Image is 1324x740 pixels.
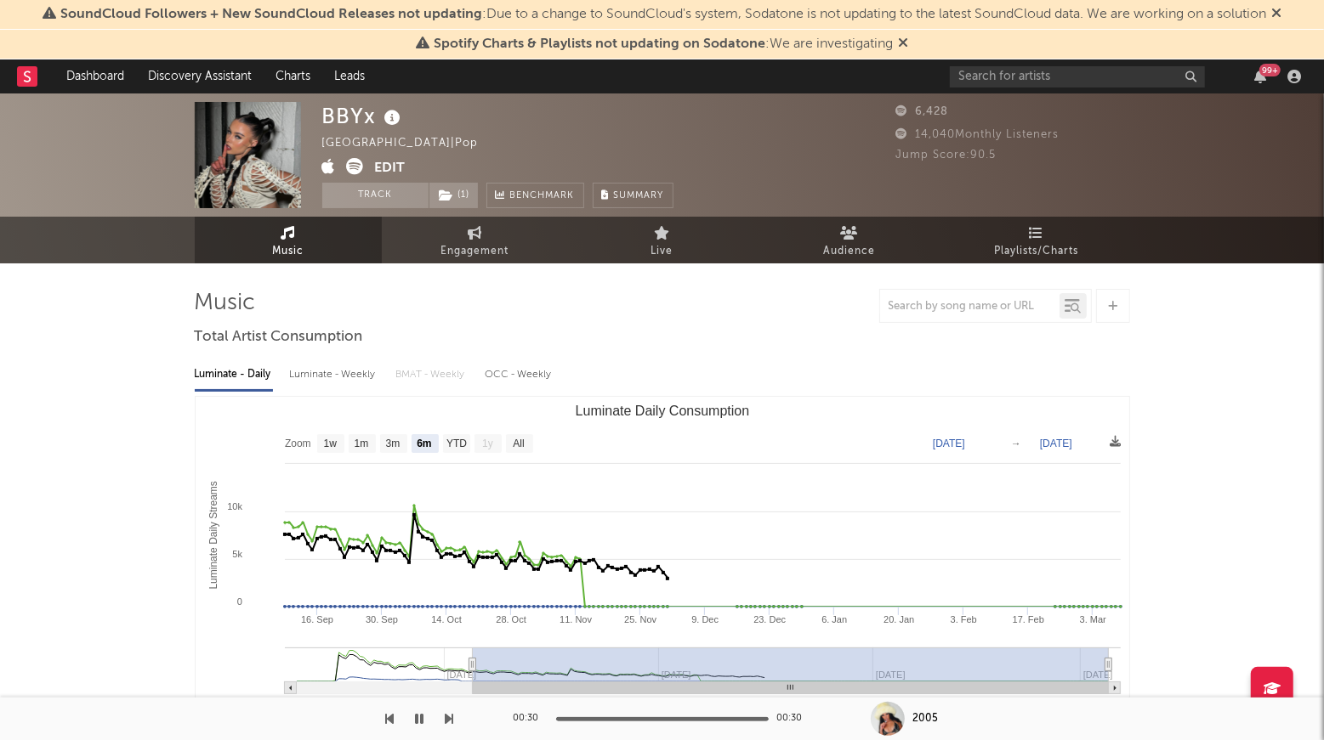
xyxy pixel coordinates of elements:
text: 1y [482,438,493,450]
button: Edit [375,158,406,179]
text: 6m [417,438,431,450]
text: → [1011,438,1021,449]
a: Charts [264,59,322,93]
a: Audience [756,217,943,263]
span: Engagement [441,241,509,262]
text: 14. Oct [431,614,461,624]
text: [DATE] [1040,438,1072,449]
text: 28. Oct [496,614,526,624]
text: 6. Jan [821,614,847,624]
button: (1) [429,183,478,208]
span: Dismiss [898,37,908,51]
text: Zoom [285,438,311,450]
button: 99+ [1254,70,1266,83]
a: Live [569,217,756,263]
span: Benchmark [510,186,575,206]
text: 30. Sep [366,614,398,624]
text: 1w [323,438,337,450]
text: 3. Feb [950,614,976,624]
svg: Luminate Daily Consumption [196,397,1129,737]
div: Luminate - Weekly [290,360,379,389]
span: 6,428 [896,106,949,117]
text: 10k [227,501,242,511]
a: Discovery Assistant [136,59,264,93]
span: Music [272,241,304,262]
text: Luminate Daily Streams [207,481,219,589]
text: 17. Feb [1012,614,1043,624]
span: Jump Score: 90.5 [896,150,997,161]
button: Track [322,183,429,208]
text: 3. Mar [1079,614,1106,624]
text: 1m [354,438,368,450]
span: Summary [614,191,664,201]
a: Leads [322,59,377,93]
text: 16. Sep [301,614,333,624]
text: [DATE] [1082,669,1112,680]
span: SoundCloud Followers + New SoundCloud Releases not updating [60,8,482,21]
text: 3m [385,438,400,450]
span: ( 1 ) [429,183,479,208]
button: Summary [593,183,673,208]
div: BBYx [322,102,406,130]
div: OCC - Weekly [486,360,554,389]
text: 9. Dec [691,614,719,624]
a: Dashboard [54,59,136,93]
a: Engagement [382,217,569,263]
text: 11. Nov [560,614,592,624]
div: 2005 [913,711,939,726]
span: Spotify Charts & Playlists not updating on Sodatone [434,37,765,51]
text: 23. Dec [753,614,786,624]
a: Music [195,217,382,263]
span: Live [651,241,673,262]
span: Playlists/Charts [994,241,1078,262]
span: 14,040 Monthly Listeners [896,129,1060,140]
span: : Due to a change to SoundCloud's system, Sodatone is not updating to the latest SoundCloud data.... [60,8,1266,21]
input: Search by song name or URL [880,300,1060,314]
text: Luminate Daily Consumption [575,404,749,418]
a: Benchmark [486,183,584,208]
text: 25. Nov [624,614,656,624]
div: Luminate - Daily [195,360,273,389]
div: [GEOGRAPHIC_DATA] | Pop [322,133,498,154]
span: Dismiss [1271,8,1281,21]
span: Total Artist Consumption [195,327,363,347]
input: Search for artists [950,66,1205,88]
text: YTD [446,438,466,450]
text: 5k [232,549,242,559]
a: Playlists/Charts [943,217,1130,263]
div: 00:30 [514,709,548,729]
span: : We are investigating [434,37,893,51]
div: 99 + [1259,64,1281,76]
text: [DATE] [933,438,965,449]
text: 0 [236,596,242,607]
span: Audience [823,241,875,262]
div: 00:30 [777,709,811,729]
text: All [513,438,524,450]
text: 20. Jan [884,614,914,624]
